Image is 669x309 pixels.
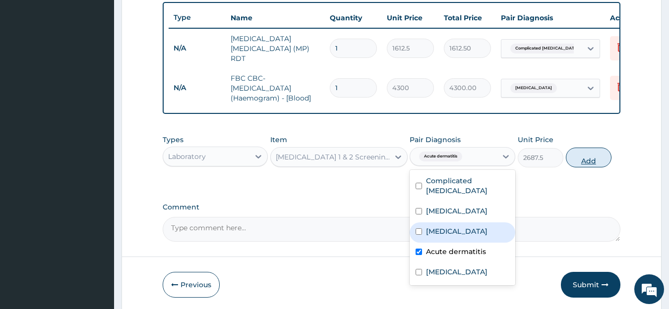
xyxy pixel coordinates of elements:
[518,135,553,145] label: Unit Price
[561,272,620,298] button: Submit
[426,206,487,216] label: [MEDICAL_DATA]
[270,135,287,145] label: Item
[169,79,226,97] td: N/A
[382,8,439,28] th: Unit Price
[52,55,167,68] div: Chat with us now
[18,50,40,74] img: d_794563401_company_1708531726252_794563401
[163,203,621,211] label: Comment
[163,136,183,144] label: Types
[58,92,137,192] span: We're online!
[226,68,325,108] td: FBC CBC-[MEDICAL_DATA] (Haemogram) - [Blood]
[439,8,496,28] th: Total Price
[226,8,325,28] th: Name
[169,39,226,57] td: N/A
[566,148,611,167] button: Add
[496,8,605,28] th: Pair Diagnosis
[169,8,226,27] th: Type
[426,176,509,196] label: Complicated [MEDICAL_DATA]
[226,29,325,68] td: [MEDICAL_DATA] [MEDICAL_DATA] (MP) RDT
[163,5,186,29] div: Minimize live chat window
[168,152,206,161] div: Laboratory
[426,226,487,236] label: [MEDICAL_DATA]
[426,247,486,257] label: Acute dermatitis
[419,152,462,161] span: Acute dermatitis
[510,83,557,93] span: [MEDICAL_DATA]
[510,44,584,53] span: Complicated [MEDICAL_DATA]
[426,267,487,277] label: [MEDICAL_DATA]
[325,8,382,28] th: Quantity
[5,205,189,239] textarea: Type your message and hit 'Enter'
[605,8,655,28] th: Actions
[276,152,390,162] div: [MEDICAL_DATA] 1 & 2 Screening - [Serum]
[163,272,220,298] button: Previous
[410,135,461,145] label: Pair Diagnosis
